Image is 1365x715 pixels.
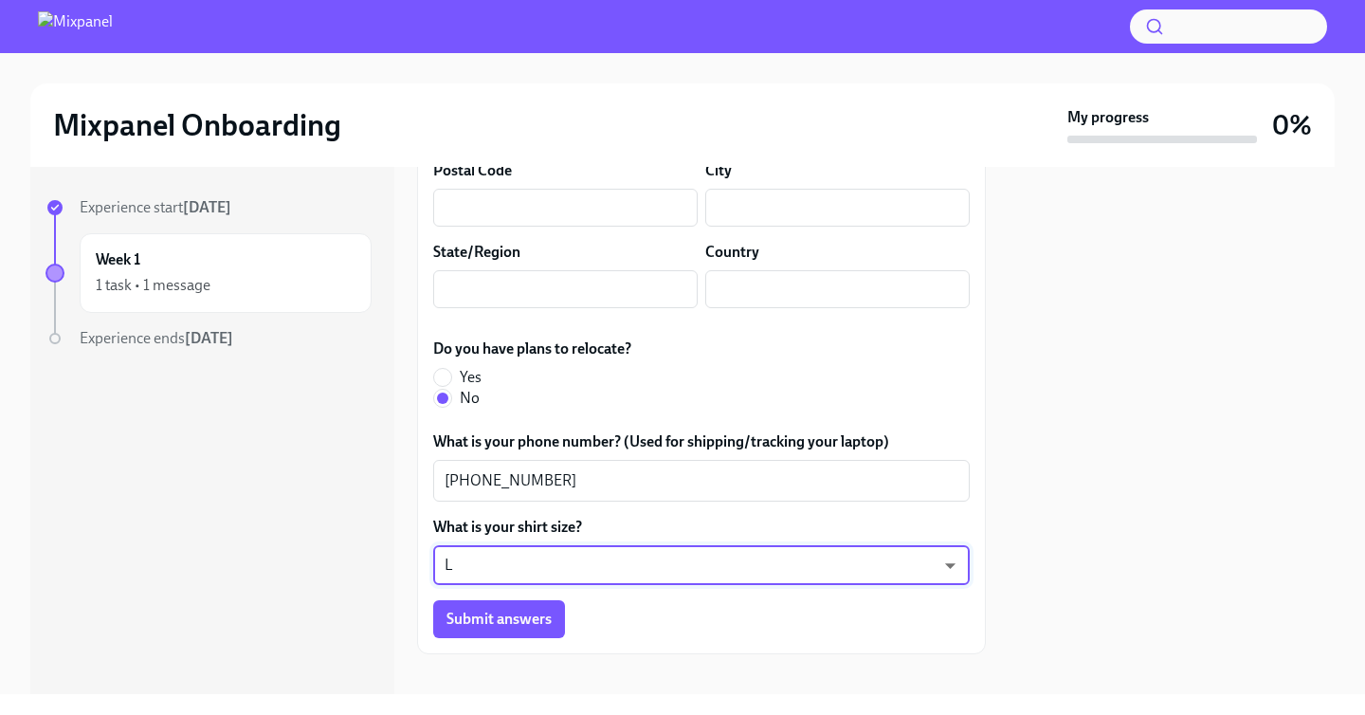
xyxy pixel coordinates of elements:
[45,233,372,313] a: Week 11 task • 1 message
[460,367,482,388] span: Yes
[185,329,233,347] strong: [DATE]
[80,198,231,216] span: Experience start
[1272,108,1312,142] h3: 0%
[433,431,970,452] label: What is your phone number? (Used for shipping/tracking your laptop)
[1067,107,1149,128] strong: My progress
[433,545,970,585] div: L
[460,388,480,409] span: No
[433,160,512,181] label: Postal Code
[96,249,140,270] h6: Week 1
[80,329,233,347] span: Experience ends
[433,517,970,538] label: What is your shirt size?
[183,198,231,216] strong: [DATE]
[705,160,732,181] label: City
[45,197,372,218] a: Experience start[DATE]
[38,11,113,42] img: Mixpanel
[96,275,210,296] div: 1 task • 1 message
[433,339,631,359] label: Do you have plans to relocate?
[433,600,565,638] button: Submit answers
[53,106,341,144] h2: Mixpanel Onboarding
[433,242,520,263] label: State/Region
[445,469,958,492] textarea: [PHONE_NUMBER]
[705,242,759,263] label: Country
[446,610,552,629] span: Submit answers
